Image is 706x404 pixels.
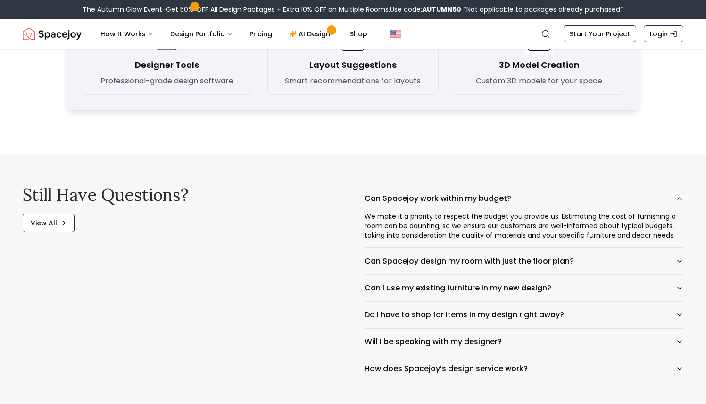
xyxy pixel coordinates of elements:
[365,185,684,212] button: Can Spacejoy work within my budget?
[564,25,636,42] a: Start Your Project
[242,25,280,43] a: Pricing
[100,75,233,87] p: Professional-grade design software
[476,75,602,87] p: Custom 3D models for your space
[365,212,684,247] div: Can Spacejoy work within my budget?
[365,212,684,247] div: We make it a priority to respect the budget you provide us. Estimating the cost of furnishing a r...
[135,58,199,72] h3: Designer Tools
[83,5,623,14] div: The Autumn Glow Event-Get 50% OFF All Design Packages + Extra 10% OFF on Multiple Rooms.
[23,19,683,49] nav: Global
[23,185,342,204] h2: Still have questions?
[23,25,82,43] img: Spacejoy Logo
[365,302,684,328] button: Do I have to shop for items in my design right away?
[342,25,375,43] a: Shop
[499,58,580,72] h3: 3D Model Creation
[23,25,82,43] a: Spacejoy
[422,5,461,14] b: AUTUMN50
[365,275,684,301] button: Can I use my existing furniture in my new design?
[282,25,341,43] a: AI Design
[93,25,375,43] nav: Main
[461,5,623,14] span: *Not applicable to packages already purchased*
[365,355,684,382] button: How does Spacejoy’s design service work?
[365,329,684,355] button: Will I be speaking with my designer?
[309,58,397,72] h3: Layout Suggestions
[390,5,461,14] span: Use code:
[23,214,75,232] a: View All
[93,25,161,43] button: How It Works
[390,28,401,40] img: United States
[365,248,684,274] button: Can Spacejoy design my room with just the floor plan?
[163,25,240,43] button: Design Portfolio
[285,75,421,87] p: Smart recommendations for layouts
[644,25,683,42] a: Login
